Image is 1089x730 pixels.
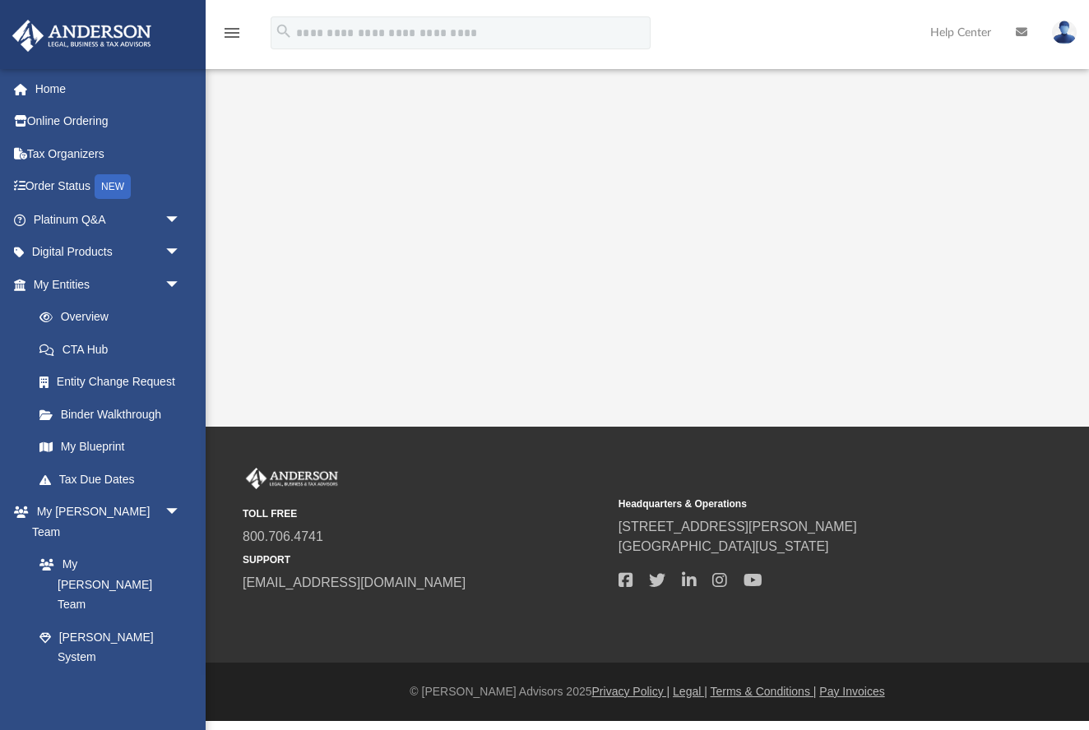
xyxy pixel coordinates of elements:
[592,685,670,698] a: Privacy Policy |
[711,685,817,698] a: Terms & Conditions |
[12,203,206,236] a: Platinum Q&Aarrow_drop_down
[23,366,206,399] a: Entity Change Request
[23,398,206,431] a: Binder Walkthrough
[619,520,857,534] a: [STREET_ADDRESS][PERSON_NAME]
[7,20,156,52] img: Anderson Advisors Platinum Portal
[23,301,206,334] a: Overview
[222,23,242,43] i: menu
[23,673,197,706] a: Client Referrals
[243,506,607,521] small: TOLL FREE
[243,529,323,543] a: 800.706.4741
[673,685,707,698] a: Legal |
[243,552,607,567] small: SUPPORT
[95,174,131,199] div: NEW
[12,105,206,138] a: Online Ordering
[819,685,884,698] a: Pay Invoices
[23,621,197,673] a: [PERSON_NAME] System
[206,683,1089,700] div: © [PERSON_NAME] Advisors 2025
[12,496,197,548] a: My [PERSON_NAME] Teamarrow_drop_down
[275,22,293,40] i: search
[23,431,197,464] a: My Blueprint
[12,137,206,170] a: Tax Organizers
[1052,21,1077,44] img: User Pic
[243,468,341,489] img: Anderson Advisors Platinum Portal
[12,170,206,204] a: Order StatusNEW
[165,268,197,302] span: arrow_drop_down
[243,575,466,589] a: [EMAIL_ADDRESS][DOMAIN_NAME]
[23,463,206,496] a: Tax Due Dates
[165,203,197,237] span: arrow_drop_down
[619,497,983,511] small: Headquarters & Operations
[165,496,197,529] span: arrow_drop_down
[12,72,206,105] a: Home
[23,333,206,366] a: CTA Hub
[619,539,829,553] a: [GEOGRAPHIC_DATA][US_STATE]
[222,31,242,43] a: menu
[12,236,206,269] a: Digital Productsarrow_drop_down
[12,268,206,301] a: My Entitiesarrow_drop_down
[165,236,197,270] span: arrow_drop_down
[23,548,189,621] a: My [PERSON_NAME] Team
